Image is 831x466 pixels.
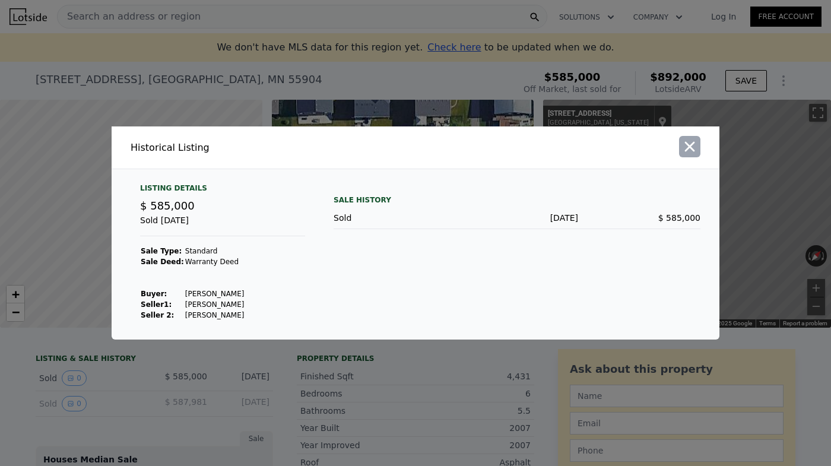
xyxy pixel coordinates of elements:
td: Standard [185,246,245,256]
td: [PERSON_NAME] [185,289,245,299]
div: [DATE] [456,212,578,224]
strong: Seller 2: [141,311,174,319]
strong: Sale Deed: [141,258,184,266]
strong: Buyer : [141,290,167,298]
strong: Sale Type: [141,247,182,255]
td: Warranty Deed [185,256,245,267]
div: Sale History [334,193,700,207]
td: [PERSON_NAME] [185,310,245,321]
div: Sold [DATE] [140,214,305,236]
div: Listing Details [140,183,305,198]
td: [PERSON_NAME] [185,299,245,310]
div: Sold [334,212,456,224]
span: $ 585,000 [140,199,195,212]
span: $ 585,000 [658,213,700,223]
strong: Seller 1 : [141,300,172,309]
div: Historical Listing [131,141,411,155]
